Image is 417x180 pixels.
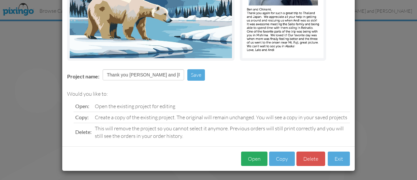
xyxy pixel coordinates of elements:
[187,69,205,81] button: Save
[93,101,350,112] td: Open the existing project for editing
[75,103,89,109] span: Open:
[269,152,295,166] button: Copy
[241,152,267,166] button: Open
[93,123,350,141] td: This will remove the project so you cannot select it anymore. Previous orders will still print co...
[103,69,184,80] input: Enter project name
[75,114,89,120] span: Copy:
[67,90,350,98] div: Would you like to:
[75,129,92,135] span: Delete:
[296,152,325,166] button: Delete
[328,152,350,166] button: Exit
[67,73,99,80] label: Project name:
[93,112,350,123] td: Create a copy of the existing project. The original will remain unchanged. You will see a copy in...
